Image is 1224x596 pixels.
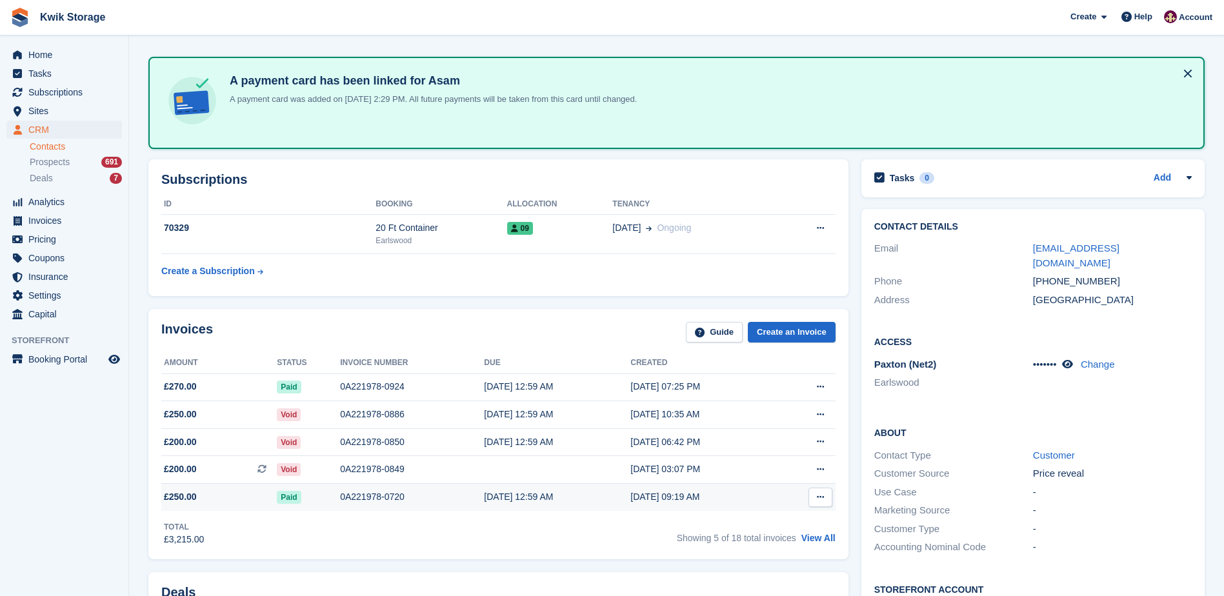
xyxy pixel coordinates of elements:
a: menu [6,230,122,248]
span: £200.00 [164,462,197,476]
a: Preview store [106,352,122,367]
div: Accounting Nominal Code [874,540,1033,555]
span: Create [1070,10,1096,23]
a: Guide [686,322,743,343]
span: Paid [277,381,301,393]
span: 09 [507,222,533,235]
div: Earlswood [376,235,507,246]
img: ellie tragonette [1164,10,1177,23]
th: Allocation [507,194,613,215]
div: [DATE] 12:59 AM [484,490,630,504]
img: stora-icon-8386f47178a22dfd0bd8f6a31ec36ba5ce8667c1dd55bd0f319d3a0aa187defe.svg [10,8,30,27]
a: menu [6,193,122,211]
span: [DATE] [612,221,641,235]
span: Deals [30,172,53,184]
span: £270.00 [164,380,197,393]
div: 0 [919,172,934,184]
a: menu [6,350,122,368]
div: Use Case [874,485,1033,500]
a: menu [6,83,122,101]
a: Kwik Storage [35,6,110,28]
span: Pricing [28,230,106,248]
div: 691 [101,157,122,168]
span: Paxton (Net2) [874,359,937,370]
span: Prospects [30,156,70,168]
a: Add [1154,171,1171,186]
div: [PHONE_NUMBER] [1033,274,1192,289]
span: Capital [28,305,106,323]
div: [DATE] 03:07 PM [630,462,778,476]
th: Status [277,353,340,373]
h2: Invoices [161,322,213,343]
span: Home [28,46,106,64]
th: ID [161,194,376,215]
div: Create a Subscription [161,264,255,278]
th: Invoice number [340,353,484,373]
span: Help [1134,10,1152,23]
div: Address [874,293,1033,308]
div: 20 Ft Container [376,221,507,235]
div: 70329 [161,221,376,235]
h2: Tasks [890,172,915,184]
div: Email [874,241,1033,270]
span: £200.00 [164,435,197,449]
a: menu [6,249,122,267]
a: menu [6,305,122,323]
span: Sites [28,102,106,120]
a: View All [801,533,836,543]
div: [DATE] 07:25 PM [630,380,778,393]
span: ••••••• [1033,359,1057,370]
span: Paid [277,491,301,504]
div: 0A221978-0849 [340,462,484,476]
th: Amount [161,353,277,373]
div: 0A221978-0720 [340,490,484,504]
span: Booking Portal [28,350,106,368]
span: Account [1179,11,1212,24]
span: Settings [28,286,106,304]
h2: Subscriptions [161,172,836,187]
div: Total [164,521,204,533]
a: [EMAIL_ADDRESS][DOMAIN_NAME] [1033,243,1119,268]
a: Customer [1033,450,1075,461]
div: [DATE] 09:19 AM [630,490,778,504]
a: menu [6,212,122,230]
div: [DATE] 12:59 AM [484,380,630,393]
a: Prospects 691 [30,155,122,169]
span: Analytics [28,193,106,211]
span: Ongoing [657,223,691,233]
span: Tasks [28,65,106,83]
h2: Storefront Account [874,582,1192,595]
div: - [1033,485,1192,500]
h2: Access [874,335,1192,348]
span: £250.00 [164,408,197,421]
div: Marketing Source [874,503,1033,518]
h2: Contact Details [874,222,1192,232]
div: [DATE] 10:35 AM [630,408,778,421]
span: Void [277,463,301,476]
p: A payment card was added on [DATE] 2:29 PM. All future payments will be taken from this card unti... [225,93,637,106]
span: Coupons [28,249,106,267]
span: Void [277,408,301,421]
div: 7 [110,173,122,184]
div: - [1033,522,1192,537]
th: Created [630,353,778,373]
a: Contacts [30,141,122,153]
th: Due [484,353,630,373]
a: menu [6,102,122,120]
span: Invoices [28,212,106,230]
div: Customer Type [874,522,1033,537]
a: Deals 7 [30,172,122,185]
a: menu [6,46,122,64]
div: [GEOGRAPHIC_DATA] [1033,293,1192,308]
div: - [1033,540,1192,555]
th: Tenancy [612,194,778,215]
a: menu [6,286,122,304]
div: [DATE] 06:42 PM [630,435,778,449]
div: [DATE] 12:59 AM [484,408,630,421]
div: Customer Source [874,466,1033,481]
span: Insurance [28,268,106,286]
th: Booking [376,194,507,215]
div: 0A221978-0886 [340,408,484,421]
div: Price reveal [1033,466,1192,481]
div: - [1033,503,1192,518]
